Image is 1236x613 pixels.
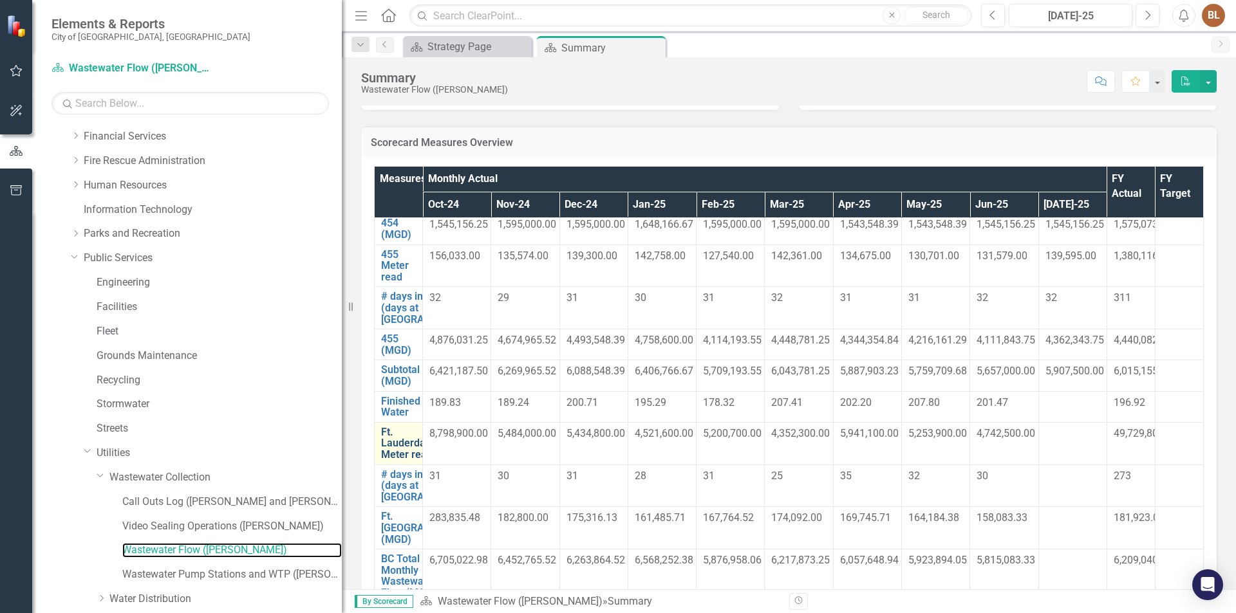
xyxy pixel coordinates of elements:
span: 196.92 [1114,396,1145,408]
div: Summary [361,71,508,85]
a: Call Outs Log ([PERSON_NAME] and [PERSON_NAME]) [122,495,342,509]
span: 28 [635,470,646,482]
span: 35 [840,470,852,482]
span: 1,545,156.25 [429,218,488,230]
a: Fire Rescue Administration [84,154,342,169]
a: Information Technology [84,203,342,217]
span: 32 [429,291,441,304]
img: ClearPoint Strategy [6,14,29,37]
td: Double-Click to Edit Right Click for Context Menu [375,391,423,422]
span: 6,263,864.52 [566,554,625,566]
span: Elements & Reports [51,16,250,32]
td: Double-Click to Edit Right Click for Context Menu [375,329,423,360]
td: Double-Click to Edit Right Click for Context Menu [375,360,423,391]
span: 139,300.00 [566,250,617,262]
span: 195.29 [635,396,666,408]
a: # days in a month (days at [GEOGRAPHIC_DATA]) [381,469,484,503]
span: 6,705,022.98 [429,554,488,566]
span: 32 [977,291,988,304]
a: Facilities [97,300,342,315]
span: 4,216,161.29 [908,334,967,346]
span: 32 [908,470,920,482]
span: 4,440,082.36 [1114,334,1172,346]
span: 6,269,965.52 [498,365,556,377]
span: 207.80 [908,396,940,408]
span: 5,815,083.33 [977,554,1035,566]
span: 4,448,781.25 [771,334,830,346]
span: 4,521,600.00 [635,427,693,439]
span: 4,362,343.75 [1045,334,1104,346]
h3: Scorecard Measures Overview [371,137,1207,149]
span: 4,758,600.00 [635,334,693,346]
span: 32 [771,291,783,304]
span: 29 [498,291,509,304]
span: 4,742,500.00 [977,427,1035,439]
span: 127,540.00 [703,250,754,262]
a: Wastewater Flow ([PERSON_NAME]) [122,543,342,558]
span: 1,648,166.67 [635,218,693,230]
span: 5,923,894.05 [908,554,967,566]
span: 175,316.13 [566,511,617,524]
span: 139,595.00 [1045,250,1096,262]
span: 131,579.00 [977,250,1027,262]
span: 30 [498,470,509,482]
span: 4,493,548.39 [566,334,625,346]
span: 6,015,155.58 [1114,365,1172,377]
span: 1,380,116.00 [1114,250,1172,262]
span: 5,200,700.00 [703,427,762,439]
a: Subtotal (MGD) [381,364,420,387]
span: 311 [1114,291,1131,304]
span: 201.47 [977,396,1008,408]
span: 200.71 [566,396,598,408]
span: 1,543,548.39 [908,218,967,230]
span: 202.20 [840,396,872,408]
a: Wastewater Flow ([PERSON_NAME]) [51,61,212,76]
td: Double-Click to Edit Right Click for Context Menu [375,549,423,603]
span: 6,421,187.50 [429,365,488,377]
div: [DATE]-25 [1013,8,1128,24]
a: Water Distribution [109,592,342,607]
span: 31 [429,470,441,482]
a: Wastewater Collection [109,470,342,485]
span: By Scorecard [355,595,413,608]
button: BL [1202,4,1225,27]
span: 6,452,765.52 [498,554,556,566]
small: City of [GEOGRAPHIC_DATA], [GEOGRAPHIC_DATA] [51,32,250,42]
span: 283,835.48 [429,511,480,524]
span: 135,574.00 [498,250,548,262]
a: Video Sealing Operations ([PERSON_NAME]) [122,519,342,534]
span: 1,595,000.00 [498,218,556,230]
span: 6,209,040.34 [1114,554,1172,566]
td: Double-Click to Edit Right Click for Context Menu [375,287,423,329]
span: 6,568,252.38 [635,554,693,566]
span: 167,764.52 [703,511,754,524]
span: 31 [566,291,578,304]
a: Ft. Lauderdale Meter read [381,426,434,461]
span: 182,800.00 [498,511,548,524]
a: BC Total Monthly Wastewater Flow (MGD) [381,553,436,598]
span: 1,595,000.00 [566,218,625,230]
span: 5,709,193.55 [703,365,762,377]
span: 31 [703,291,715,304]
td: Double-Click to Edit Right Click for Context Menu [375,464,423,507]
a: Fleet [97,324,342,339]
span: 1,543,548.39 [840,218,899,230]
span: 5,253,900.00 [908,427,967,439]
a: Financial Services [84,129,342,144]
div: Wastewater Flow ([PERSON_NAME]) [361,85,508,95]
span: 6,406,766.67 [635,365,693,377]
div: » [420,594,780,609]
span: 273 [1114,470,1131,482]
a: Wastewater Flow ([PERSON_NAME]) [438,595,603,607]
a: 455 Meter read [381,249,416,283]
span: 6,088,548.39 [566,365,625,377]
span: 30 [977,470,988,482]
span: 189.83 [429,396,461,408]
span: 189.24 [498,396,529,408]
td: Double-Click to Edit Right Click for Context Menu [375,507,423,549]
span: 134,675.00 [840,250,891,262]
span: 130,701.00 [908,250,959,262]
span: 5,759,709.68 [908,365,967,377]
div: Summary [608,595,652,607]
